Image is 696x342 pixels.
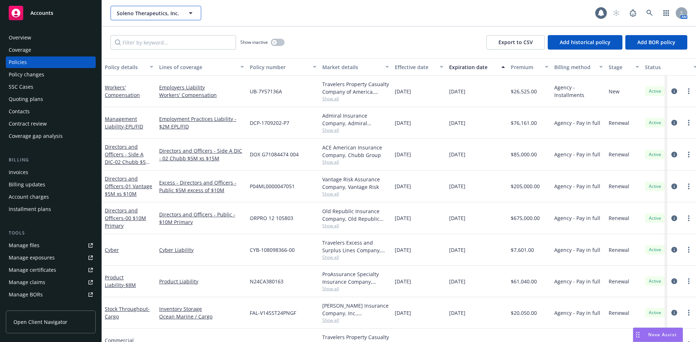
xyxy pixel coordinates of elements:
a: Manage BORs [6,289,96,300]
span: Show inactive [240,39,268,45]
div: SSC Cases [9,81,33,93]
span: Show all [322,254,389,260]
span: DCP-1709202-P7 [250,119,289,127]
a: circleInformation [670,308,679,317]
span: Renewal [609,309,629,317]
span: - EPL/FID [124,123,143,130]
span: Show all [322,127,389,133]
div: Account charges [9,191,49,203]
span: Renewal [609,278,629,285]
button: Market details [319,58,392,76]
button: Nova Assist [633,328,683,342]
a: more [684,277,693,286]
a: more [684,214,693,223]
a: Inventory Storage [159,305,244,313]
div: Policy details [105,63,145,71]
a: Workers' Compensation [105,84,140,98]
span: UB-7Y57136A [250,88,282,95]
a: Manage files [6,240,96,251]
button: Soleno Therapeutics, Inc. [111,6,201,20]
span: [DATE] [449,119,465,127]
a: Cyber Liability [159,246,244,254]
a: Manage claims [6,276,96,288]
div: Manage files [9,240,40,251]
span: Nova Assist [648,332,677,338]
span: New [609,88,620,95]
span: Show all [322,191,389,197]
span: Show all [322,159,389,165]
div: Policies [9,56,27,68]
span: Renewal [609,214,629,222]
span: Agency - Pay in full [554,214,600,222]
span: Show all [322,96,389,102]
span: Open Client Navigator [13,318,67,326]
a: Quoting plans [6,93,96,105]
a: circleInformation [670,214,679,223]
button: Billing method [551,58,606,76]
span: Active [648,151,662,158]
div: Billing updates [9,179,45,190]
a: more [684,308,693,317]
span: $85,000.00 [511,151,537,158]
span: [DATE] [449,246,465,254]
span: Active [648,119,662,126]
a: circleInformation [670,182,679,191]
span: [DATE] [449,278,465,285]
span: Soleno Therapeutics, Inc. [117,9,179,17]
span: N24CA380163 [250,278,283,285]
span: [DATE] [395,246,411,254]
a: Directors and Officers - Public - $10M Primary [159,211,244,226]
div: Manage claims [9,276,45,288]
div: Policy number [250,63,308,71]
span: Agency - Pay in full [554,278,600,285]
a: Cyber [105,246,119,253]
span: Renewal [609,182,629,190]
a: more [684,150,693,159]
span: [DATE] [395,88,411,95]
a: Excess - Directors and Officers - Public $5M excess of $10M [159,179,244,194]
span: FAL-V14SST24PNGF [250,309,296,317]
span: Agency - Pay in full [554,151,600,158]
div: Summary of insurance [9,301,64,313]
span: CYB-108098366-00 [250,246,295,254]
a: circleInformation [670,87,679,96]
span: [DATE] [395,182,411,190]
span: [DATE] [395,309,411,317]
a: circleInformation [670,277,679,286]
span: [DATE] [395,119,411,127]
a: Report a Bug [626,6,640,20]
span: Renewal [609,151,629,158]
div: [PERSON_NAME] Insurance Company, Inc., [PERSON_NAME] Group, [PERSON_NAME] Cargo [322,302,389,317]
div: Effective date [395,63,435,71]
a: circleInformation [670,245,679,254]
div: Installment plans [9,203,51,215]
a: circleInformation [670,118,679,127]
div: Coverage gap analysis [9,130,63,142]
span: Active [648,215,662,221]
a: Search [642,6,657,20]
a: Policy changes [6,69,96,80]
a: more [684,118,693,127]
span: DOX G71084474 004 [250,151,299,158]
span: - 01 Vantage $5M xs $10M [105,183,152,197]
a: SSC Cases [6,81,96,93]
button: Add historical policy [548,35,622,50]
a: Summary of insurance [6,301,96,313]
div: Quoting plans [9,93,43,105]
span: Agency - Pay in full [554,309,600,317]
span: $26,525.00 [511,88,537,95]
a: Management Liability [105,115,143,130]
span: Show all [322,223,389,229]
a: Directors and Officers [105,175,152,197]
span: Active [648,183,662,190]
span: P04ML0000047051 [250,182,295,190]
div: Manage BORs [9,289,43,300]
span: [DATE] [449,151,465,158]
div: Billing method [554,63,595,71]
button: Lines of coverage [156,58,247,76]
span: Active [648,309,662,316]
a: Invoices [6,166,96,178]
div: Manage exposures [9,252,55,263]
a: Manage certificates [6,264,96,276]
div: Stage [609,63,631,71]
